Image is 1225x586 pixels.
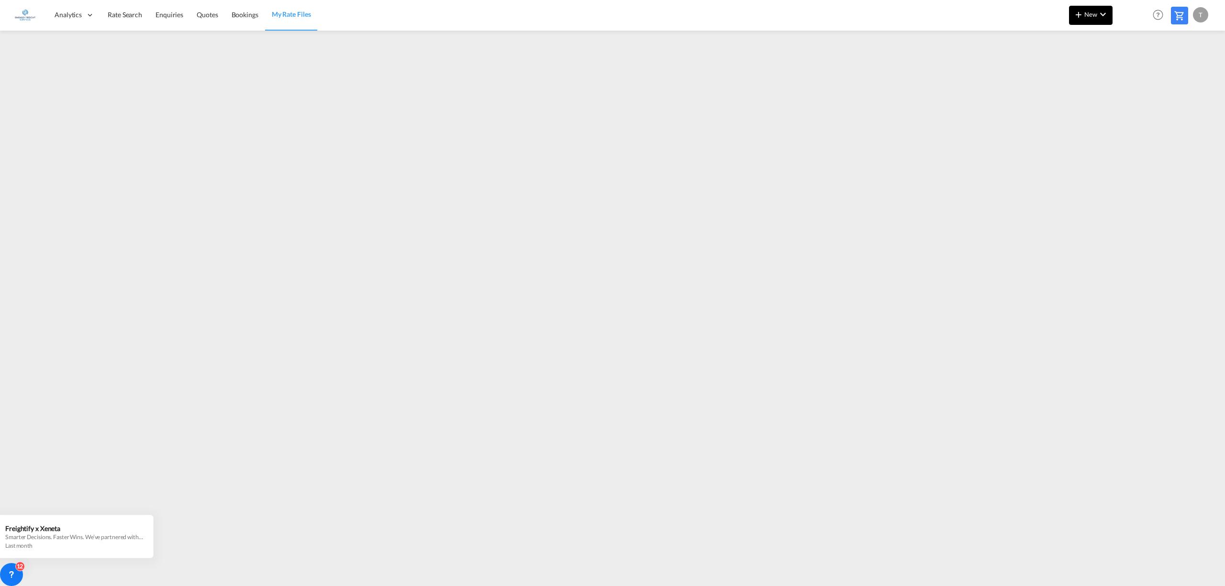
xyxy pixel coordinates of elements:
[1097,9,1109,20] md-icon: icon-chevron-down
[272,10,311,18] span: My Rate Files
[108,11,142,19] span: Rate Search
[1193,7,1208,22] div: T
[1150,7,1166,23] span: Help
[197,11,218,19] span: Quotes
[14,4,36,26] img: 6a2c35f0b7c411ef99d84d375d6e7407.jpg
[156,11,183,19] span: Enquiries
[1073,11,1109,18] span: New
[55,10,82,20] span: Analytics
[232,11,258,19] span: Bookings
[1069,6,1113,25] button: icon-plus 400-fgNewicon-chevron-down
[1150,7,1171,24] div: Help
[1073,9,1084,20] md-icon: icon-plus 400-fg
